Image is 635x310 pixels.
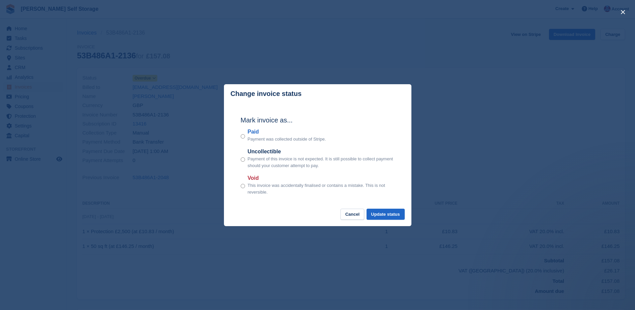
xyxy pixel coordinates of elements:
[367,209,405,220] button: Update status
[618,7,628,17] button: close
[248,128,326,136] label: Paid
[241,115,395,125] h2: Mark invoice as...
[231,90,302,98] p: Change invoice status
[340,209,364,220] button: Cancel
[248,148,395,156] label: Uncollectible
[248,174,395,182] label: Void
[248,136,326,143] p: Payment was collected outside of Stripe.
[248,182,395,195] p: This invoice was accidentally finalised or contains a mistake. This is not reversible.
[248,156,395,169] p: Payment of this invoice is not expected. It is still possible to collect payment should your cust...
